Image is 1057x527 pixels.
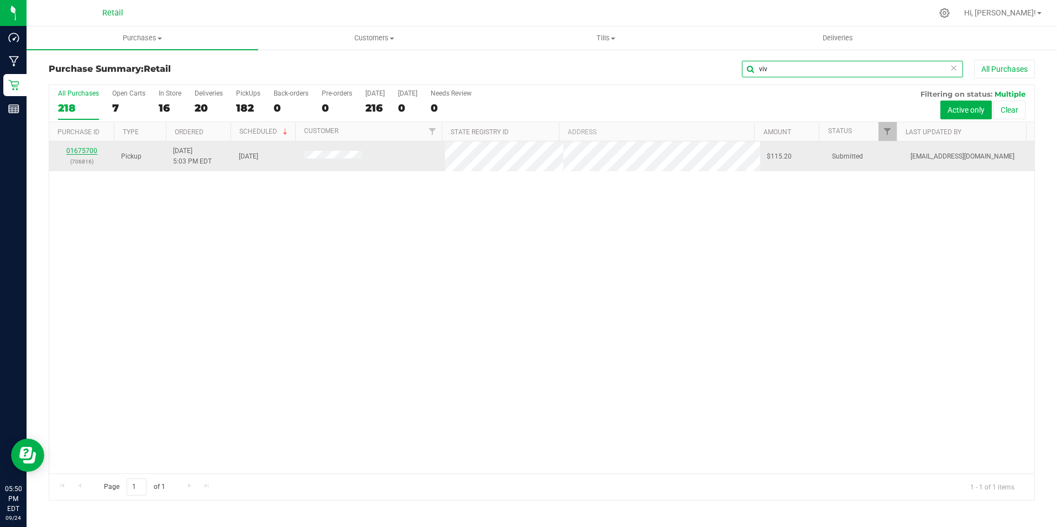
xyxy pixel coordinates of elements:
h3: Purchase Summary: [49,64,378,74]
span: [DATE] [239,151,258,162]
a: Filter [878,122,897,141]
div: PickUps [236,89,260,97]
span: Deliveries [808,33,868,43]
span: Purchases [27,33,258,43]
button: All Purchases [974,60,1035,78]
span: Pickup [121,151,142,162]
span: Tills [491,33,721,43]
button: Clear [993,101,1025,119]
a: Filter [423,122,442,141]
div: [DATE] [398,89,417,97]
iframe: Resource center [11,439,44,472]
span: Hi, [PERSON_NAME]! [964,8,1036,17]
inline-svg: Dashboard [8,32,19,43]
inline-svg: Reports [8,103,19,114]
p: 05:50 PM EDT [5,484,22,514]
div: Back-orders [274,89,308,97]
input: 1 [127,478,146,496]
span: Page of 1 [95,478,174,496]
span: Submitted [832,151,863,162]
span: Retail [144,64,171,74]
div: 7 [112,102,145,114]
p: 09/24 [5,514,22,522]
inline-svg: Retail [8,80,19,91]
div: In Store [159,89,181,97]
th: Address [559,122,754,141]
a: Status [828,127,852,135]
a: 01675700 [66,147,97,155]
input: Search Purchase ID, Original ID, State Registry ID or Customer Name... [742,61,963,77]
a: Amount [763,128,791,136]
inline-svg: Manufacturing [8,56,19,67]
p: (706816) [56,156,108,167]
div: Open Carts [112,89,145,97]
div: 218 [58,102,99,114]
div: 20 [195,102,223,114]
a: Type [123,128,139,136]
a: Tills [490,27,722,50]
div: 0 [274,102,308,114]
a: Purchase ID [57,128,100,136]
span: 1 - 1 of 1 items [961,478,1023,495]
span: Customers [259,33,489,43]
a: Purchases [27,27,258,50]
a: Ordered [175,128,203,136]
a: Deliveries [722,27,954,50]
div: Deliveries [195,89,223,97]
a: Customer [304,127,338,135]
span: Multiple [995,89,1025,98]
span: Clear [950,61,957,75]
div: 0 [431,102,472,114]
span: $115.20 [767,151,792,162]
div: Needs Review [431,89,472,97]
div: 0 [398,102,417,114]
div: 0 [322,102,352,114]
div: 16 [159,102,181,114]
button: Active only [940,101,992,119]
a: State Registry ID [451,128,509,136]
div: 182 [236,102,260,114]
a: Scheduled [239,128,290,135]
span: Filtering on status: [920,89,992,98]
div: 216 [365,102,385,114]
span: [EMAIL_ADDRESS][DOMAIN_NAME] [911,151,1014,162]
span: Retail [102,8,123,18]
div: Manage settings [938,8,951,18]
a: Customers [258,27,490,50]
div: [DATE] [365,89,385,97]
div: All Purchases [58,89,99,97]
span: [DATE] 5:03 PM EDT [173,146,212,167]
a: Last Updated By [906,128,961,136]
div: Pre-orders [322,89,352,97]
